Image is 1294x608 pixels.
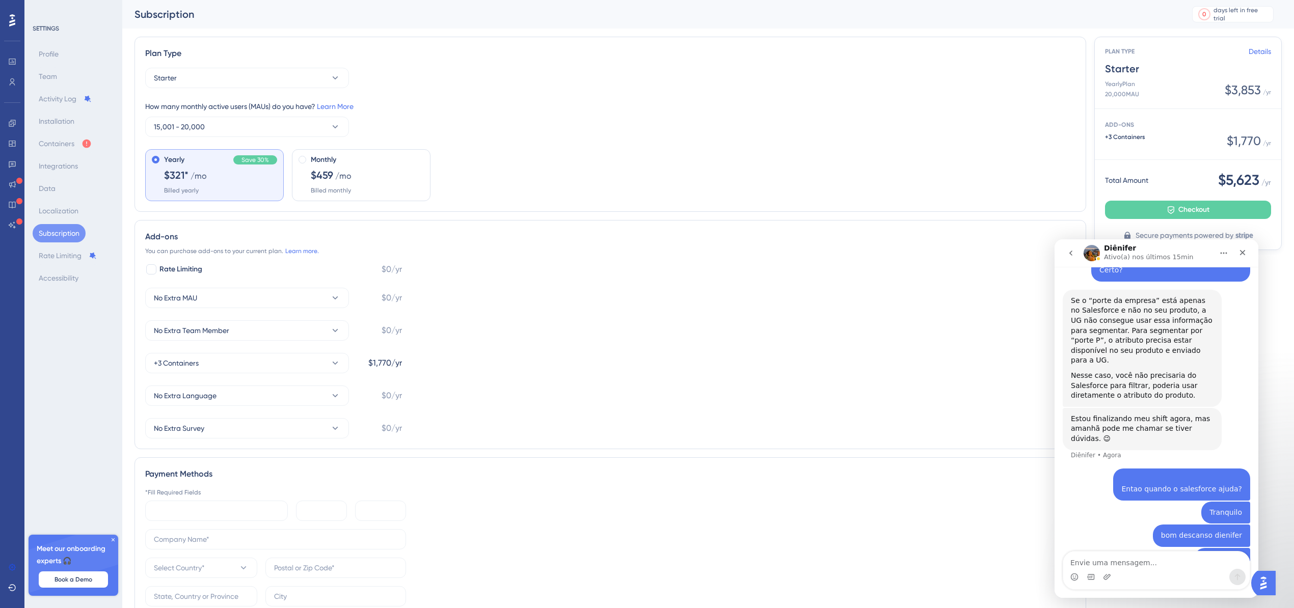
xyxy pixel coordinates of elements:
button: No Extra Survey [145,418,349,438]
button: Activity Log [33,90,98,108]
button: Team [33,67,63,86]
div: How many monthly active users (MAUs) do you have? [145,100,1075,113]
button: Book a Demo [39,571,108,588]
button: Containers [33,134,98,153]
span: / yr [1263,88,1271,96]
span: Yearly Plan [1105,80,1139,88]
span: $1,770/yr [368,357,402,369]
div: *Fill Required Fields [145,488,406,496]
span: $3,853 [1225,82,1261,98]
button: Subscription [33,224,86,242]
a: Learn More [317,102,354,110]
iframe: UserGuiding AI Assistant Launcher [1251,568,1282,598]
span: Select Country* [154,562,205,574]
span: Save 30% [241,156,269,164]
span: +3 Containers [154,357,199,369]
span: $ 1,770 [1227,133,1261,149]
div: Plan Type [145,47,1075,60]
div: Subscription [134,7,1167,21]
div: 0 [1202,10,1206,18]
span: $459 [311,168,333,182]
input: Postal or Zip Code* [274,562,397,573]
iframe: Quadro seguro de entrada do número do cartão [154,505,284,517]
a: Learn more. [285,247,319,255]
span: +3 Containers [1105,133,1227,141]
span: $5,623 [1218,170,1259,190]
span: Meet our onboarding experts 🎧 [37,543,110,567]
button: Localization [33,202,85,220]
span: $0/yr [382,292,402,304]
iframe: Intercom live chat [1055,239,1258,598]
span: No Extra Language [154,390,217,402]
button: Accessibility [33,269,85,287]
span: Rate Limiting [159,263,202,275]
div: Add-ons [145,231,1075,243]
input: State, Country or Province [154,591,249,602]
button: Profile [33,45,65,63]
input: Company Name* [154,534,397,545]
button: Rate Limiting [33,246,103,265]
span: Monthly [311,154,336,166]
button: No Extra MAU [145,288,349,308]
button: Data [33,179,62,198]
span: Total Amount [1105,174,1148,186]
span: Checkout [1178,204,1209,216]
a: Details [1249,45,1271,58]
span: Book a Demo [55,575,92,584]
span: / yr [1263,139,1271,147]
span: / yr [1261,176,1271,188]
button: Select Country* [145,558,257,578]
button: Checkout [1105,201,1271,219]
iframe: Quadro seguro de entrada do CVC [364,505,402,517]
span: PLAN TYPE [1105,47,1249,56]
span: $0/yr [382,390,402,402]
span: 15,001 - 20,000 [154,121,205,133]
span: You can purchase add-ons to your current plan. [145,247,283,255]
button: No Extra Language [145,385,349,406]
span: Starter [154,72,177,84]
span: 20,000 MAU [1105,90,1139,98]
button: Integrations [33,157,84,175]
span: ADD-ONS [1105,121,1134,128]
span: $0/yr [382,263,402,275]
span: $0/yr [382,422,402,434]
span: $0/yr [382,324,402,337]
div: days left in free trial [1214,6,1270,22]
span: Billed yearly [164,186,199,195]
button: 15,001 - 20,000 [145,117,349,137]
span: No Extra Survey [154,422,204,434]
span: /mo [191,170,207,182]
span: No Extra Team Member [154,324,229,337]
span: Secure payments powered by [1136,229,1233,241]
span: No Extra MAU [154,292,197,304]
input: City [274,591,397,602]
